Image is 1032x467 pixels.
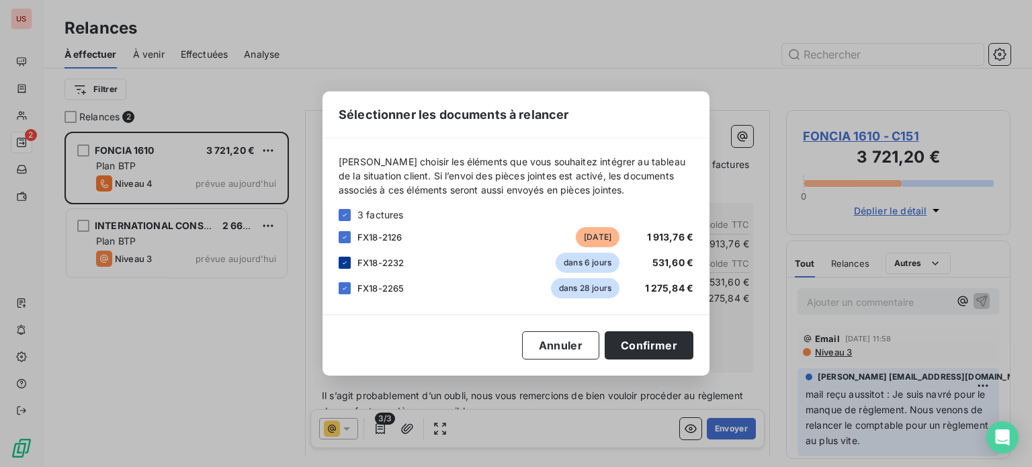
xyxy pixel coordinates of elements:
div: Open Intercom Messenger [986,421,1019,454]
span: dans 28 jours [551,278,619,298]
button: Confirmer [605,331,693,359]
span: dans 6 jours [556,253,619,273]
span: 1 913,76 € [647,231,694,243]
span: FX18-2232 [357,257,404,268]
span: FX18-2265 [357,283,404,294]
span: 1 275,84 € [645,282,694,294]
span: FX18-2126 [357,232,402,243]
span: Sélectionner les documents à relancer [339,105,569,124]
span: [DATE] [576,227,619,247]
span: 531,60 € [652,257,693,268]
button: Annuler [522,331,599,359]
span: [PERSON_NAME] choisir les éléments que vous souhaitez intégrer au tableau de la situation client.... [339,155,693,197]
span: 3 factures [357,208,404,222]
